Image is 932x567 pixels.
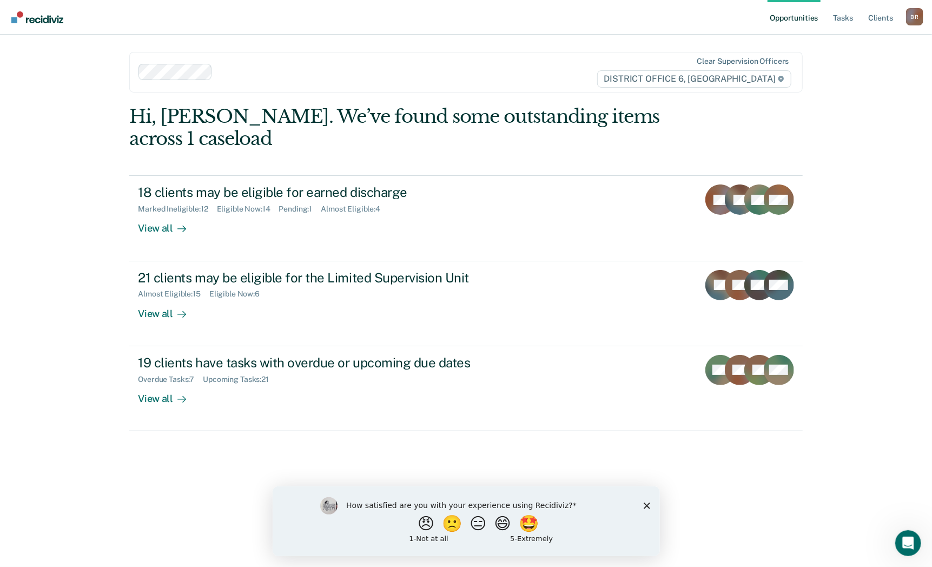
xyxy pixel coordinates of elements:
a: 21 clients may be eligible for the Limited Supervision UnitAlmost Eligible:15Eligible Now:6View all [129,261,802,346]
div: Hi, [PERSON_NAME]. We’ve found some outstanding items across 1 caseload [129,106,667,150]
div: 18 clients may be eligible for earned discharge [138,184,518,200]
div: Overdue Tasks : 7 [138,375,203,384]
div: Eligible Now : 6 [209,289,268,299]
div: Almost Eligible : 15 [138,289,209,299]
div: Almost Eligible : 4 [321,205,389,214]
iframe: Survey by Kim from Recidiviz [273,486,660,556]
a: 19 clients have tasks with overdue or upcoming due datesOverdue Tasks:7Upcoming Tasks:21View all [129,346,802,431]
img: Recidiviz [11,11,63,23]
div: Marked Ineligible : 12 [138,205,216,214]
iframe: Intercom live chat [895,530,921,556]
button: Profile dropdown button [906,8,923,25]
div: Pending : 1 [279,205,321,214]
div: B R [906,8,923,25]
div: 19 clients have tasks with overdue or upcoming due dates [138,355,518,371]
div: Clear supervision officers [697,57,789,66]
span: DISTRICT OFFICE 6, [GEOGRAPHIC_DATA] [597,70,791,88]
div: 21 clients may be eligible for the Limited Supervision Unit [138,270,518,286]
div: Eligible Now : 14 [217,205,279,214]
a: 18 clients may be eligible for earned dischargeMarked Ineligible:12Eligible Now:14Pending:1Almost... [129,175,802,261]
div: View all [138,299,199,320]
div: View all [138,384,199,405]
div: Upcoming Tasks : 21 [203,375,277,384]
div: View all [138,214,199,235]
